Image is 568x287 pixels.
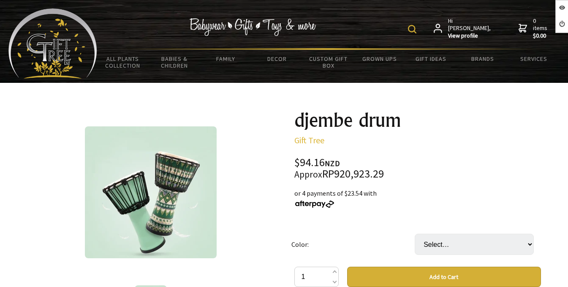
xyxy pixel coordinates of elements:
a: Services [508,50,560,68]
span: 0 items [533,17,549,40]
button: Add to Cart [347,267,541,287]
img: djembe drum [85,126,217,258]
img: Babywear - Gifts - Toys & more [189,18,316,36]
img: product search [408,25,416,33]
td: Color: [291,222,415,267]
a: Gift Tree [294,135,324,145]
a: Gift Ideas [405,50,457,68]
div: $94.16 RP920,923.29 [294,157,541,180]
strong: $0.00 [533,32,549,40]
span: Hi [PERSON_NAME], [448,17,492,40]
a: Custom Gift Box [303,50,354,74]
a: Grown Ups [354,50,405,68]
small: Approx [294,169,322,180]
a: All Plants Collection [97,50,149,74]
a: Family [200,50,251,68]
strong: View profile [448,32,492,40]
div: or 4 payments of $23.54 with [294,188,541,208]
span: NZD [325,159,340,168]
a: Decor [251,50,303,68]
a: Babies & Children [149,50,200,74]
a: Brands [457,50,508,68]
img: Afterpay [294,200,335,208]
h1: djembe drum [294,110,541,130]
a: Hi [PERSON_NAME],View profile [434,17,492,40]
a: 0 items$0.00 [519,17,549,40]
img: Babyware - Gifts - Toys and more... [8,8,97,79]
